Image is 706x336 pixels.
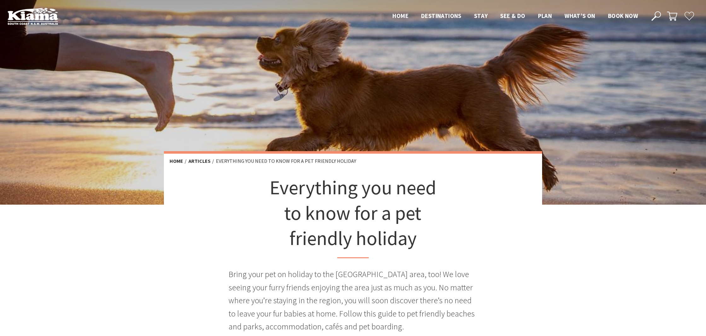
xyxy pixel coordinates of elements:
a: Articles [188,158,211,164]
span: See & Do [500,12,525,20]
p: Bring your pet on holiday to the [GEOGRAPHIC_DATA] area, too! We love seeing your furry friends e... [229,268,477,333]
span: What’s On [564,12,595,20]
span: Stay [474,12,488,20]
nav: Main Menu [386,11,644,21]
img: Kiama Logo [8,8,58,25]
h1: Everything you need to know for a pet friendly holiday [260,175,446,258]
span: Plan [538,12,552,20]
span: Home [392,12,408,20]
span: Book now [608,12,638,20]
span: Destinations [421,12,461,20]
a: Home [170,158,183,164]
li: Everything you need to know for a pet friendly holiday [216,157,356,165]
